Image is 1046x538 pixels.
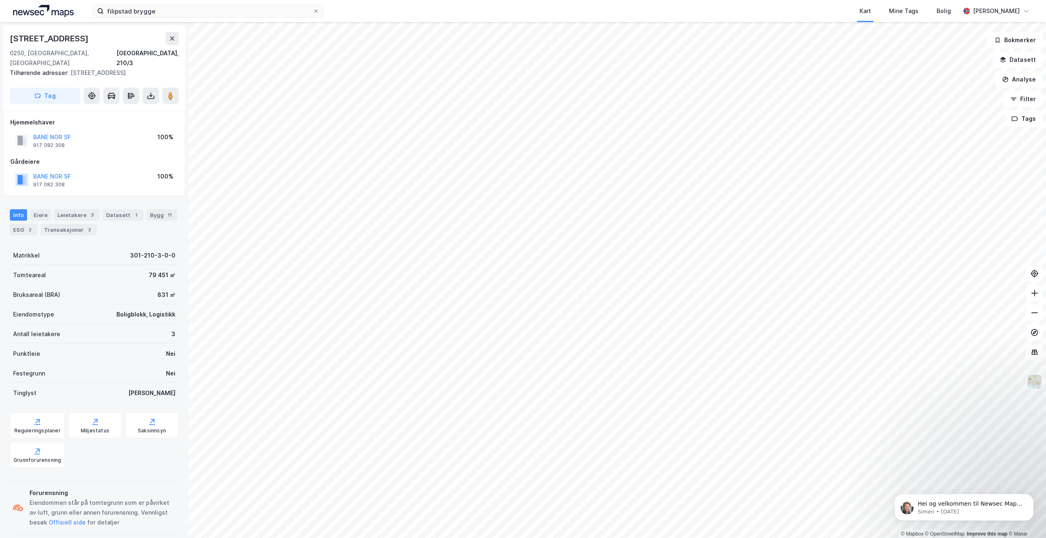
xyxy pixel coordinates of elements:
input: Søk på adresse, matrikkel, gårdeiere, leietakere eller personer [104,5,313,17]
div: [STREET_ADDRESS] [10,32,90,45]
div: 3 [171,329,175,339]
div: Antall leietakere [13,329,60,339]
div: 2 [26,226,34,234]
div: Nei [166,349,175,359]
div: Eiendommen står på tomtegrunn som er påvirket av luft, grunn eller annen forurensning. Vennligst ... [30,498,175,527]
div: Punktleie [13,349,40,359]
div: Grunnforurensning [14,457,61,463]
div: Tomteareal [13,270,46,280]
div: 1 [132,211,140,219]
div: Reguleringsplaner [14,427,61,434]
div: Bolig [937,6,951,16]
button: Datasett [993,52,1043,68]
div: 831 ㎡ [157,290,175,300]
div: Kart [860,6,871,16]
div: Bygg [147,209,177,221]
button: Bokmerker [987,32,1043,48]
div: 2 [85,226,93,234]
iframe: Intercom notifications message [882,477,1046,534]
div: Leietakere [54,209,100,221]
img: logo.a4113a55bc3d86da70a041830d287a7e.svg [13,5,74,17]
div: Saksinnsyn [138,427,166,434]
div: Gårdeiere [10,157,178,167]
div: Info [10,209,27,221]
a: Mapbox [901,531,923,537]
div: Mine Tags [889,6,919,16]
div: Tinglyst [13,388,36,398]
button: Tag [10,88,80,104]
div: Datasett [103,209,143,221]
span: Tilhørende adresser: [10,69,70,76]
div: 917 082 308 [33,181,65,188]
div: Nei [166,368,175,378]
div: 11 [166,211,174,219]
a: Improve this map [967,531,1007,537]
div: Transaksjoner [41,224,97,235]
div: 917 082 308 [33,142,65,149]
button: Tags [1005,111,1043,127]
div: Eiendomstype [13,310,54,319]
div: Forurensning [30,488,175,498]
div: 301-210-3-0-0 [130,251,175,260]
div: [PERSON_NAME] [128,388,175,398]
div: Hjemmelshaver [10,118,178,127]
div: 3 [88,211,96,219]
div: 0250, [GEOGRAPHIC_DATA], [GEOGRAPHIC_DATA] [10,48,116,68]
div: Boligblokk, Logistikk [116,310,175,319]
div: Matrikkel [13,251,40,260]
img: Z [1027,374,1042,389]
div: 100% [157,172,173,181]
div: ESG [10,224,37,235]
div: Bruksareal (BRA) [13,290,60,300]
button: Analyse [995,71,1043,88]
div: Festegrunn [13,368,45,378]
div: [GEOGRAPHIC_DATA], 210/3 [116,48,179,68]
div: [STREET_ADDRESS] [10,68,172,78]
div: 100% [157,132,173,142]
div: [PERSON_NAME] [973,6,1020,16]
div: Eiere [30,209,51,221]
div: Miljøstatus [81,427,109,434]
a: OpenStreetMap [925,531,965,537]
div: 79 451 ㎡ [149,270,175,280]
button: Filter [1003,91,1043,107]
